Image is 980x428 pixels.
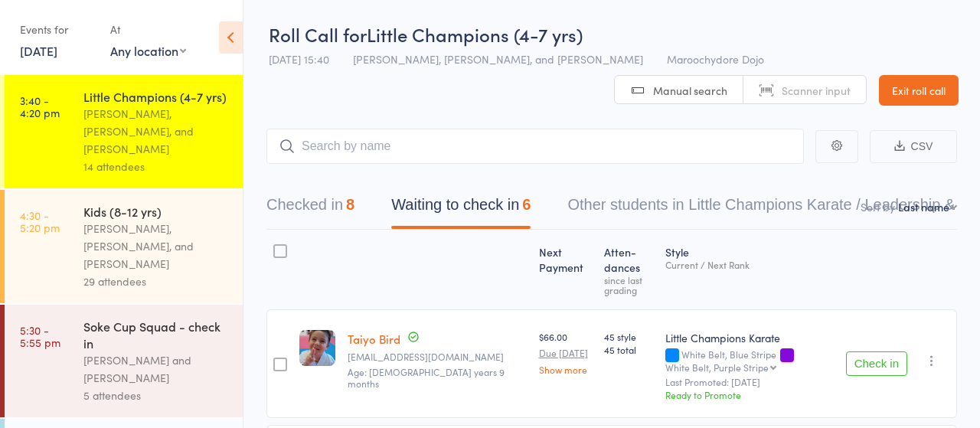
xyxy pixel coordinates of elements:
small: ok_kuy@hotmail.com [348,351,527,362]
span: Maroochydore Dojo [667,51,764,67]
input: Search by name [266,129,804,164]
div: 5 attendees [83,387,230,404]
time: 5:30 - 5:55 pm [20,324,60,348]
span: Age: [DEMOGRAPHIC_DATA] years 9 months [348,365,505,389]
div: 14 attendees [83,158,230,175]
button: Waiting to check in6 [391,188,531,229]
span: [DATE] 15:40 [269,51,329,67]
div: [PERSON_NAME] and [PERSON_NAME] [83,351,230,387]
div: [PERSON_NAME], [PERSON_NAME], and [PERSON_NAME] [83,105,230,158]
time: 3:40 - 4:20 pm [20,94,60,119]
div: White Belt, Blue Stripe [665,349,834,372]
div: Last name [898,199,949,214]
div: Little Champions (4-7 yrs) [83,88,230,105]
div: $66.00 [539,330,592,374]
button: CSV [870,130,957,163]
div: Events for [20,17,95,42]
div: White Belt, Purple Stripe [665,362,769,372]
a: [DATE] [20,42,57,59]
div: 6 [522,196,531,213]
small: Due [DATE] [539,348,592,358]
span: Scanner input [782,83,851,98]
a: 5:30 -5:55 pmSoke Cup Squad - check in[PERSON_NAME] and [PERSON_NAME]5 attendees [5,305,243,417]
div: 8 [346,196,354,213]
div: At [110,17,186,42]
a: Exit roll call [879,75,959,106]
span: Little Champions (4-7 yrs) [367,21,583,47]
small: Last Promoted: [DATE] [665,377,834,387]
span: [PERSON_NAME], [PERSON_NAME], and [PERSON_NAME] [353,51,643,67]
div: [PERSON_NAME], [PERSON_NAME], and [PERSON_NAME] [83,220,230,273]
div: Next Payment [533,237,598,302]
span: Roll Call for [269,21,367,47]
span: 45 total [604,343,653,356]
span: 45 style [604,330,653,343]
div: Current / Next Rank [665,260,834,270]
div: Any location [110,42,186,59]
div: Soke Cup Squad - check in [83,318,230,351]
div: Atten­dances [598,237,659,302]
a: 4:30 -5:20 pmKids (8-12 yrs)[PERSON_NAME], [PERSON_NAME], and [PERSON_NAME]29 attendees [5,190,243,303]
div: Kids (8-12 yrs) [83,203,230,220]
div: 29 attendees [83,273,230,290]
div: Little Champions Karate [665,330,834,345]
div: since last grading [604,275,653,295]
a: Taiyo Bird [348,331,400,347]
img: image1670995947.png [299,330,335,366]
button: Checked in8 [266,188,354,229]
time: 4:30 - 5:20 pm [20,209,60,234]
a: 3:40 -4:20 pmLittle Champions (4-7 yrs)[PERSON_NAME], [PERSON_NAME], and [PERSON_NAME]14 attendees [5,75,243,188]
button: Check in [846,351,907,376]
label: Sort by [861,199,895,214]
div: Ready to Promote [665,388,834,401]
div: Style [659,237,840,302]
a: Show more [539,364,592,374]
span: Manual search [653,83,727,98]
